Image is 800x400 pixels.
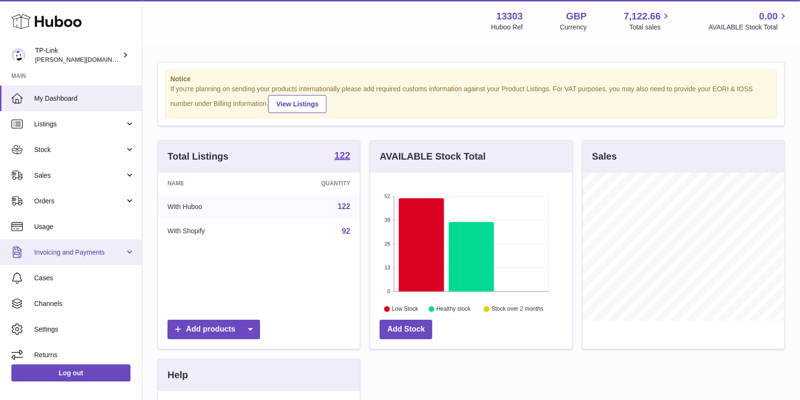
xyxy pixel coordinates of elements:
[34,197,125,206] span: Orders
[11,48,26,62] img: susie.li@tp-link.com
[380,150,485,163] h3: AVAILABLE Stock Total
[629,23,671,32] span: Total sales
[385,265,391,270] text: 13
[708,10,789,32] a: 0.00 AVAILABLE Stock Total
[759,10,778,23] span: 0.00
[392,305,419,312] text: Low Stock
[34,351,135,360] span: Returns
[267,172,360,194] th: Quantity
[158,172,267,194] th: Name
[624,10,661,23] span: 7,122.66
[335,151,350,162] a: 122
[34,248,125,257] span: Invoicing and Payments
[34,120,125,129] span: Listings
[338,202,351,210] a: 122
[380,320,432,339] a: Add Stock
[34,222,135,231] span: Usage
[158,194,267,219] td: With Huboo
[167,369,188,381] h3: Help
[335,151,350,160] strong: 122
[35,56,240,63] span: [PERSON_NAME][DOMAIN_NAME][EMAIL_ADDRESS][DOMAIN_NAME]
[34,299,135,308] span: Channels
[34,325,135,334] span: Settings
[34,274,135,283] span: Cases
[624,10,672,32] a: 7,122.66 Total sales
[342,227,351,235] a: 92
[34,94,135,103] span: My Dashboard
[566,10,586,23] strong: GBP
[268,95,326,113] a: View Listings
[491,23,523,32] div: Huboo Ref
[385,193,391,199] text: 52
[35,46,121,64] div: TP-Link
[496,10,523,23] strong: 13303
[34,145,125,154] span: Stock
[437,305,471,312] text: Healthy stock
[385,241,391,247] text: 26
[34,171,125,180] span: Sales
[592,150,617,163] h3: Sales
[167,320,260,339] a: Add products
[167,150,229,163] h3: Total Listings
[492,305,543,312] text: Stock over 2 months
[560,23,587,32] div: Currency
[388,288,391,294] text: 0
[385,217,391,223] text: 39
[708,23,789,32] span: AVAILABLE Stock Total
[170,75,772,84] strong: Notice
[158,219,267,244] td: With Shopify
[170,85,772,113] div: If you're planning on sending your products internationally please add required customs informati...
[11,364,130,381] a: Log out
